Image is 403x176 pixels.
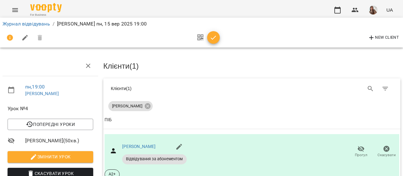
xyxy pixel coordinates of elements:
span: Відвідування за абонементом [122,156,187,162]
span: UA [386,7,393,13]
button: New Client [366,33,400,43]
li: / [53,20,54,28]
a: Журнал відвідувань [3,21,50,27]
div: [PERSON_NAME] [108,101,153,111]
span: ПІБ [105,116,399,124]
button: Попередні уроки [8,119,93,130]
nav: breadcrumb [3,20,400,28]
button: Змінити урок [8,151,93,162]
a: пн , 19:00 [25,84,45,90]
button: UA [384,4,395,16]
p: [PERSON_NAME] пн, 15 вер 2025 19:00 [57,20,147,28]
span: Змінити урок [13,153,88,161]
div: Клієнти ( 1 ) [111,85,247,92]
button: Search [363,81,378,96]
button: Фільтр [378,81,393,96]
button: Прогул [348,143,374,161]
span: Попередні уроки [13,121,88,128]
span: New Client [368,34,399,42]
div: Table Toolbar [103,78,400,99]
span: Урок №4 [8,105,93,112]
span: Скасувати [377,152,396,158]
span: Прогул [355,152,367,158]
h3: Клієнти ( 1 ) [103,62,400,70]
span: [PERSON_NAME] [108,103,146,109]
button: Скасувати [374,143,399,161]
span: For Business [30,13,62,17]
img: e785d2f60518c4d79e432088573c6b51.jpg [369,6,377,14]
a: [PERSON_NAME] [25,91,59,96]
span: [PERSON_NAME] ( 50 хв. ) [25,137,93,145]
div: ПІБ [105,116,112,124]
button: Menu [8,3,23,18]
img: Voopty Logo [30,3,62,12]
a: [PERSON_NAME] [122,144,156,149]
div: Sort [105,116,112,124]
